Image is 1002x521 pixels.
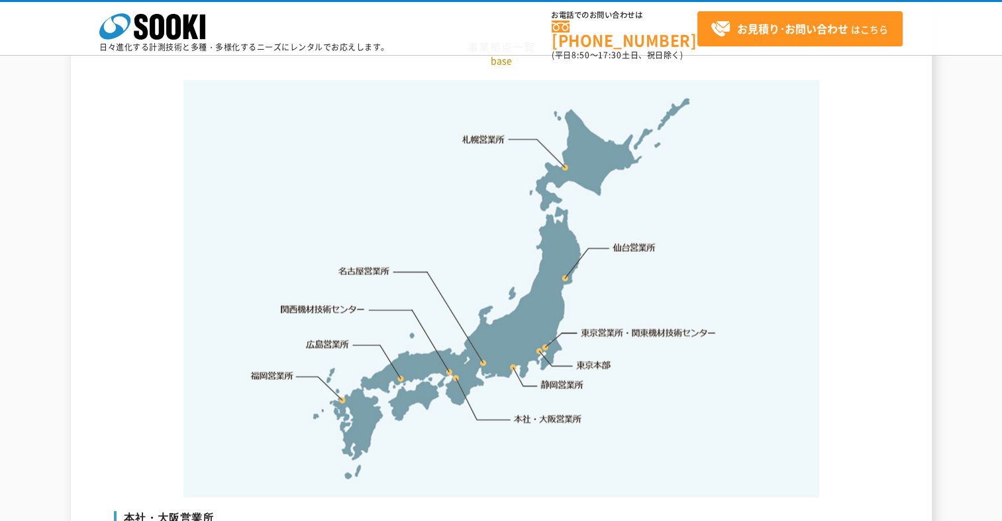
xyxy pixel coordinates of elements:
[737,21,848,36] strong: お見積り･お問い合わせ
[462,133,505,146] a: 札幌営業所
[697,11,903,46] a: お見積り･お問い合わせはこちら
[281,303,365,316] a: 関西機材技術センター
[183,80,819,498] img: 事業拠点一覧
[711,19,888,39] span: はこちら
[307,337,350,351] a: 広島営業所
[513,412,582,426] a: 本社・大阪営業所
[613,241,656,255] a: 仙台営業所
[552,21,697,48] a: [PHONE_NUMBER]
[552,49,683,61] span: (平日 ～ 土日、祝日除く)
[598,49,622,61] span: 17:30
[572,49,590,61] span: 8:50
[338,265,390,278] a: 名古屋営業所
[250,369,293,382] a: 福岡営業所
[577,359,611,373] a: 東京本部
[99,43,389,51] p: 日々進化する計測技術と多種・多様化するニーズにレンタルでお応えします。
[552,11,697,19] span: お電話でのお問い合わせは
[581,326,717,339] a: 東京営業所・関東機材技術センター
[540,378,583,392] a: 静岡営業所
